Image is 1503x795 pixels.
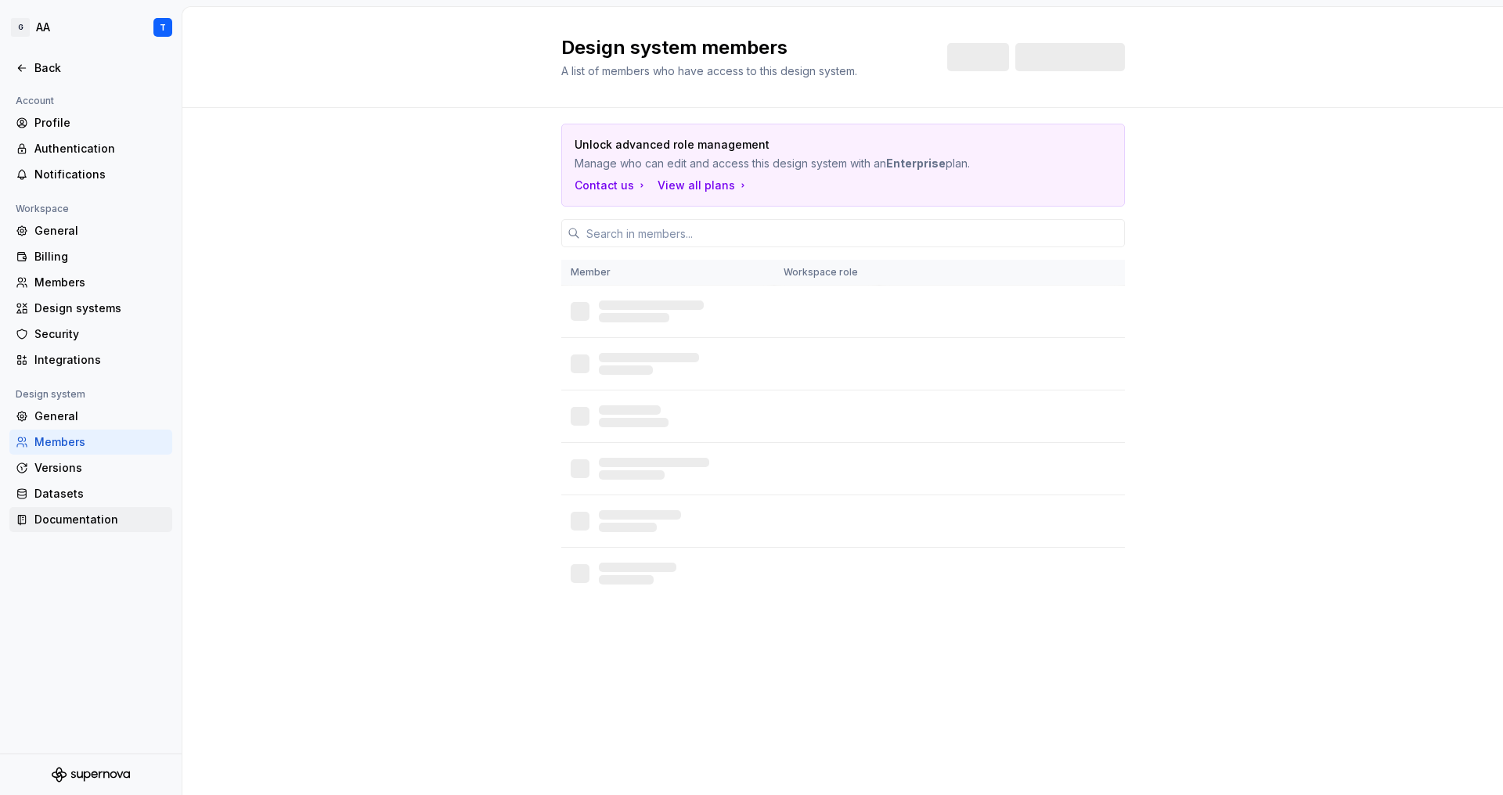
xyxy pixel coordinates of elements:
[9,56,172,81] a: Back
[34,434,166,450] div: Members
[9,347,172,372] a: Integrations
[9,200,75,218] div: Workspace
[9,322,172,347] a: Security
[3,10,178,45] button: GAAT
[34,408,166,424] div: General
[34,60,166,76] div: Back
[9,507,172,532] a: Documentation
[9,385,92,404] div: Design system
[34,249,166,264] div: Billing
[9,162,172,187] a: Notifications
[561,35,928,60] h2: Design system members
[9,110,172,135] a: Profile
[34,326,166,342] div: Security
[9,296,172,321] a: Design systems
[9,244,172,269] a: Billing
[34,167,166,182] div: Notifications
[561,64,857,77] span: A list of members who have access to this design system.
[575,156,1002,171] p: Manage who can edit and access this design system with an plan.
[9,404,172,429] a: General
[34,352,166,368] div: Integrations
[774,260,879,286] th: Workspace role
[34,223,166,239] div: General
[561,260,774,286] th: Member
[34,512,166,527] div: Documentation
[580,219,1125,247] input: Search in members...
[34,141,166,156] div: Authentication
[575,178,648,193] a: Contact us
[52,767,130,782] svg: Supernova Logo
[34,115,166,131] div: Profile
[9,481,172,506] a: Datasets
[160,21,166,34] div: T
[34,300,166,316] div: Design systems
[34,275,166,290] div: Members
[9,430,172,455] a: Members
[34,486,166,502] div: Datasets
[886,156,946,170] b: Enterprise
[34,460,166,476] div: Versions
[658,178,749,193] button: View all plans
[11,18,30,37] div: G
[36,20,50,35] div: AA
[9,136,172,161] a: Authentication
[9,270,172,295] a: Members
[9,455,172,480] a: Versions
[575,137,1002,153] p: Unlock advanced role management
[9,92,60,110] div: Account
[9,218,172,243] a: General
